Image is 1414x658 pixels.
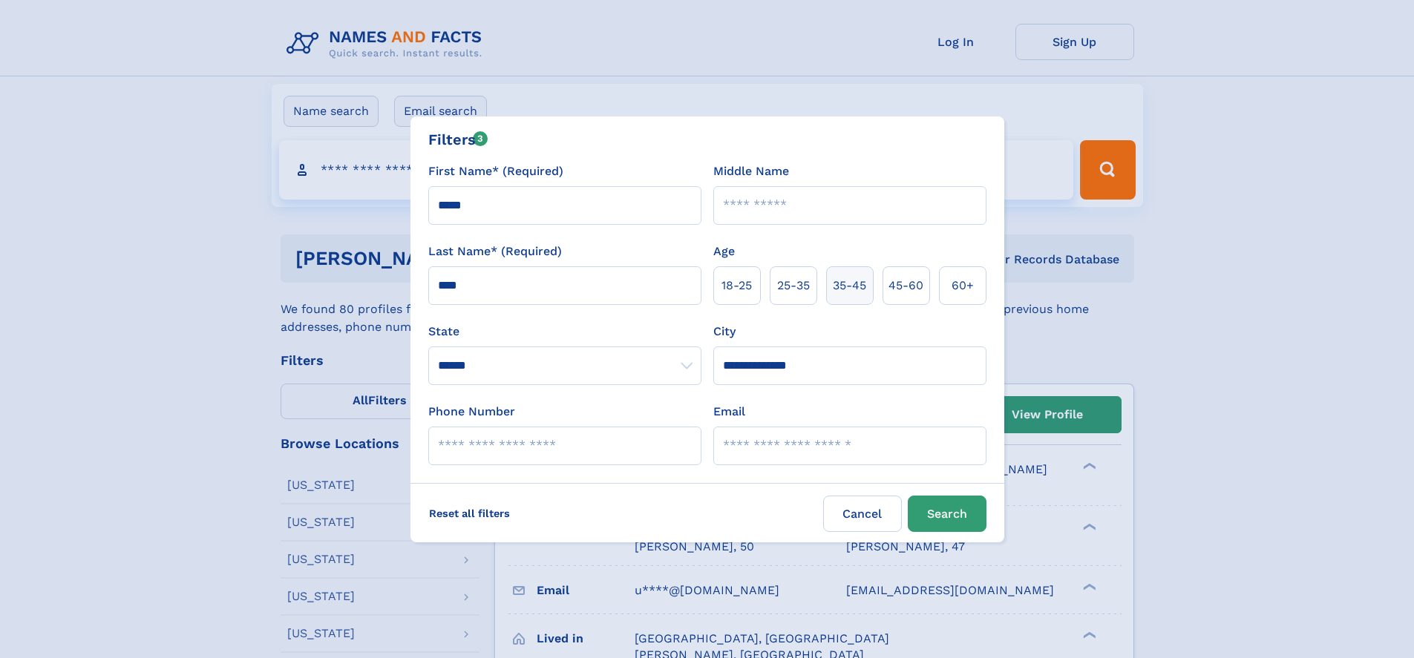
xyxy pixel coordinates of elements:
div: Filters [428,128,488,151]
label: Age [713,243,735,260]
span: 35‑45 [833,277,866,295]
span: 45‑60 [888,277,923,295]
label: Last Name* (Required) [428,243,562,260]
label: Reset all filters [419,496,520,531]
label: Phone Number [428,403,515,421]
span: 25‑35 [777,277,810,295]
label: State [428,323,701,340]
label: Cancel [823,496,902,532]
label: Email [713,403,745,421]
button: Search [908,496,986,532]
span: 18‑25 [721,277,752,295]
label: First Name* (Required) [428,162,563,180]
label: City [713,323,736,340]
label: Middle Name [713,162,789,180]
span: 60+ [952,277,974,295]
